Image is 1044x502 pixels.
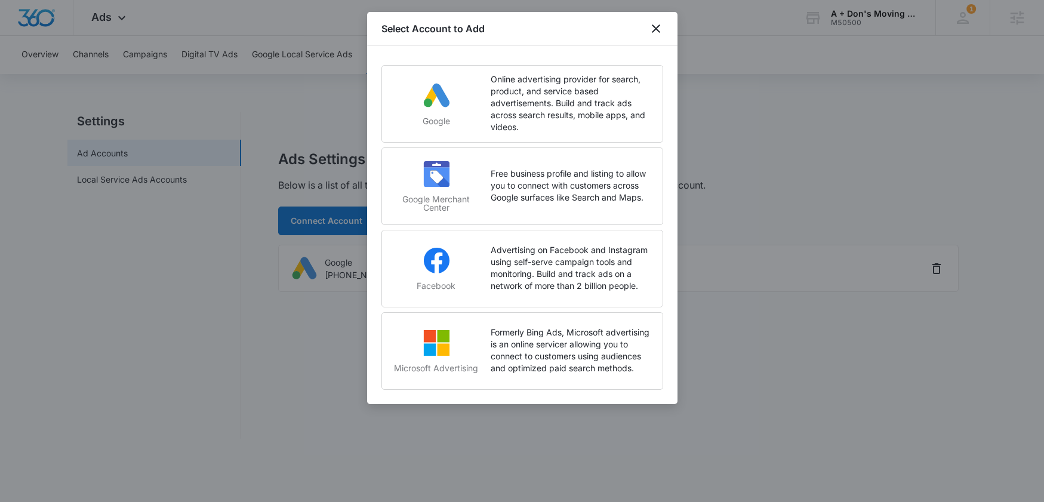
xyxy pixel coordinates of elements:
[422,81,451,110] img: logo-googleAds.svg
[491,327,651,374] p: Formerly Bing Ads, Microsoft advertising is an online servicer allowing you to connect to custome...
[422,246,451,275] img: logo-facebook.svg
[491,168,651,204] p: Free business profile and listing to allow you to connect with customers across Google surfaces l...
[381,230,663,307] button: FacebookAdvertising on Facebook and Instagram using self-serve campaign tools and monitoring. Bui...
[394,364,479,372] p: Microsoft Advertising
[422,159,451,188] img: logo-googleMerchant.svg
[649,21,663,36] button: close
[381,147,663,225] button: Google Merchant CenterFree business profile and listing to allow you to connect with customers ac...
[381,21,485,36] h1: Select Account to Add
[491,73,651,133] p: Online advertising provider for search, product, and service based advertisements. Build and trac...
[381,65,663,143] button: GoogleOnline advertising provider for search, product, and service based advertisements. Build an...
[422,328,451,357] img: logo-bingAds.svg
[394,282,479,290] p: Facebook
[394,195,479,212] p: Google Merchant Center
[394,117,479,125] p: Google
[381,312,663,390] button: Microsoft AdvertisingFormerly Bing Ads, Microsoft advertising is an online servicer allowing you ...
[491,244,651,292] p: Advertising on Facebook and Instagram using self-serve campaign tools and monitoring. Build and t...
